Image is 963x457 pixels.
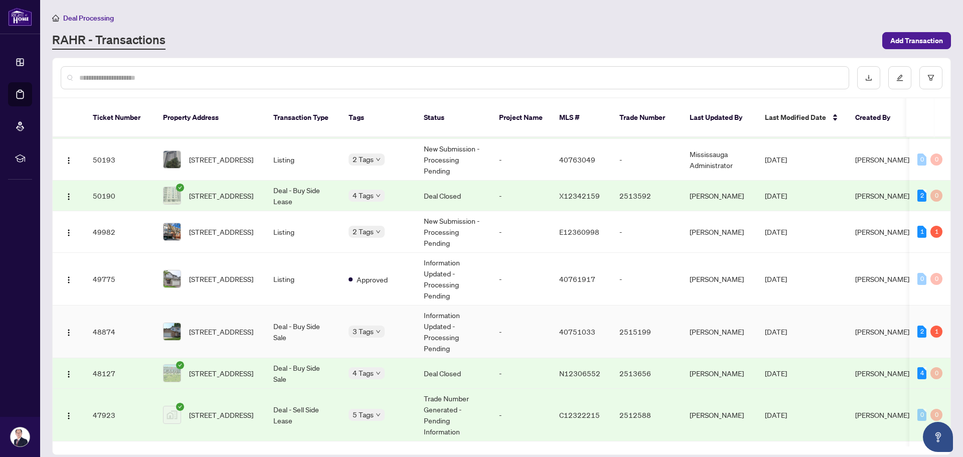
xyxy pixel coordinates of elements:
td: 48127 [85,358,155,389]
th: Ticket Number [85,98,155,137]
button: Logo [61,271,77,287]
td: 47923 [85,389,155,441]
td: 49775 [85,253,155,306]
td: 2512588 [611,389,682,441]
span: 40763049 [559,155,595,164]
span: [STREET_ADDRESS] [189,273,253,284]
td: Deal - Buy Side Lease [265,181,341,211]
img: logo [8,8,32,26]
td: New Submission - Processing Pending [416,139,491,181]
div: 0 [930,190,942,202]
td: - [491,211,551,253]
th: Tags [341,98,416,137]
span: 5 Tags [353,409,374,420]
th: Property Address [155,98,265,137]
td: Listing [265,253,341,306]
td: - [491,358,551,389]
div: 2 [917,326,926,338]
th: Last Updated By [682,98,757,137]
td: - [491,389,551,441]
span: [PERSON_NAME] [855,327,909,336]
th: Trade Number [611,98,682,137]
td: [PERSON_NAME] [682,253,757,306]
div: 0 [930,154,942,166]
span: down [376,329,381,334]
div: 1 [930,326,942,338]
span: 40761917 [559,274,595,283]
span: [STREET_ADDRESS] [189,326,253,337]
td: Trade Number Generated - Pending Information [416,389,491,441]
th: Status [416,98,491,137]
span: [PERSON_NAME] [855,191,909,200]
a: RAHR - Transactions [52,32,166,50]
td: Deal Closed [416,181,491,211]
span: 4 Tags [353,190,374,201]
span: [DATE] [765,191,787,200]
img: thumbnail-img [164,365,181,382]
span: check-circle [176,361,184,369]
span: 2 Tags [353,226,374,237]
span: down [376,157,381,162]
img: Logo [65,193,73,201]
span: [PERSON_NAME] [855,410,909,419]
span: [STREET_ADDRESS] [189,226,253,237]
span: home [52,15,59,22]
td: - [491,253,551,306]
img: Logo [65,276,73,284]
td: Listing [265,139,341,181]
td: - [611,139,682,181]
div: 0 [917,409,926,421]
th: Project Name [491,98,551,137]
span: [PERSON_NAME] [855,369,909,378]
td: [PERSON_NAME] [682,181,757,211]
th: Created By [847,98,907,137]
span: [STREET_ADDRESS] [189,190,253,201]
td: 2515199 [611,306,682,358]
span: down [376,229,381,234]
div: 4 [917,367,926,379]
td: Deal - Sell Side Lease [265,389,341,441]
button: Logo [61,324,77,340]
div: 0 [917,154,926,166]
img: Profile Icon [11,427,30,446]
td: - [491,306,551,358]
button: filter [919,66,942,89]
td: Information Updated - Processing Pending [416,253,491,306]
button: edit [888,66,911,89]
button: Logo [61,151,77,168]
span: [STREET_ADDRESS] [189,409,253,420]
span: 40751033 [559,327,595,336]
span: [PERSON_NAME] [855,155,909,164]
span: [DATE] [765,369,787,378]
span: N12306552 [559,369,600,378]
td: [PERSON_NAME] [682,389,757,441]
td: [PERSON_NAME] [682,358,757,389]
td: 48874 [85,306,155,358]
span: Approved [357,274,388,285]
td: 50190 [85,181,155,211]
td: Deal - Buy Side Sale [265,358,341,389]
span: [DATE] [765,327,787,336]
span: down [376,193,381,198]
span: download [865,74,872,81]
span: 2 Tags [353,154,374,165]
td: 2513656 [611,358,682,389]
span: [DATE] [765,155,787,164]
span: down [376,371,381,376]
span: Last Modified Date [765,112,826,123]
span: E12360998 [559,227,599,236]
button: Logo [61,365,77,381]
img: thumbnail-img [164,406,181,423]
th: MLS # [551,98,611,137]
td: [PERSON_NAME] [682,211,757,253]
span: [DATE] [765,227,787,236]
span: C12322215 [559,410,600,419]
td: 2513592 [611,181,682,211]
td: [PERSON_NAME] [682,306,757,358]
img: thumbnail-img [164,187,181,204]
img: Logo [65,229,73,237]
span: filter [927,74,934,81]
button: Logo [61,188,77,204]
span: [DATE] [765,274,787,283]
img: Logo [65,370,73,378]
